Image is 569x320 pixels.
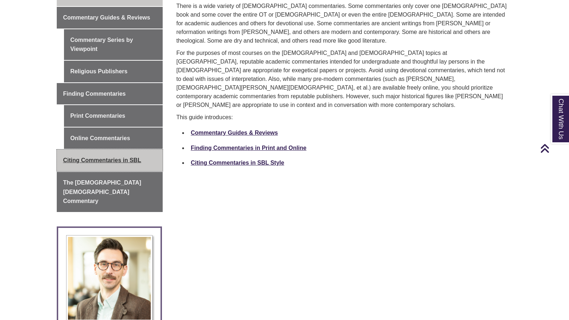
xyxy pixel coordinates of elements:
a: Commentary Guides & Reviews [57,7,162,29]
p: This guide introduces: [176,113,509,122]
a: Online Commentaries [64,127,162,149]
span: Citing Commentaries in SBL [63,157,141,163]
span: Finding Commentaries [63,91,125,97]
a: Commentary Guides & Reviews [191,130,278,136]
span: Commentary Guides & Reviews [63,14,150,21]
a: Finding Commentaries [57,83,162,105]
a: Religious Publishers [64,61,162,82]
a: Commentary Series by Viewpoint [64,29,162,60]
p: There is a wide variety of [DEMOGRAPHIC_DATA] commentaries. Some commentaries only cover one [DEM... [176,2,509,45]
a: Finding Commentaries in Print and Online [191,145,307,151]
span: The [DEMOGRAPHIC_DATA] [DEMOGRAPHIC_DATA] Commentary [63,180,141,204]
a: Print Commentaries [64,105,162,127]
a: Back to Top [540,143,567,153]
a: Citing Commentaries in SBL [57,150,162,171]
p: For the purposes of most courses on the [DEMOGRAPHIC_DATA] and [DEMOGRAPHIC_DATA] topics at [GEOG... [176,49,509,109]
a: The [DEMOGRAPHIC_DATA] [DEMOGRAPHIC_DATA] Commentary [57,172,162,212]
a: Citing Commentaries in SBL Style [191,160,284,166]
